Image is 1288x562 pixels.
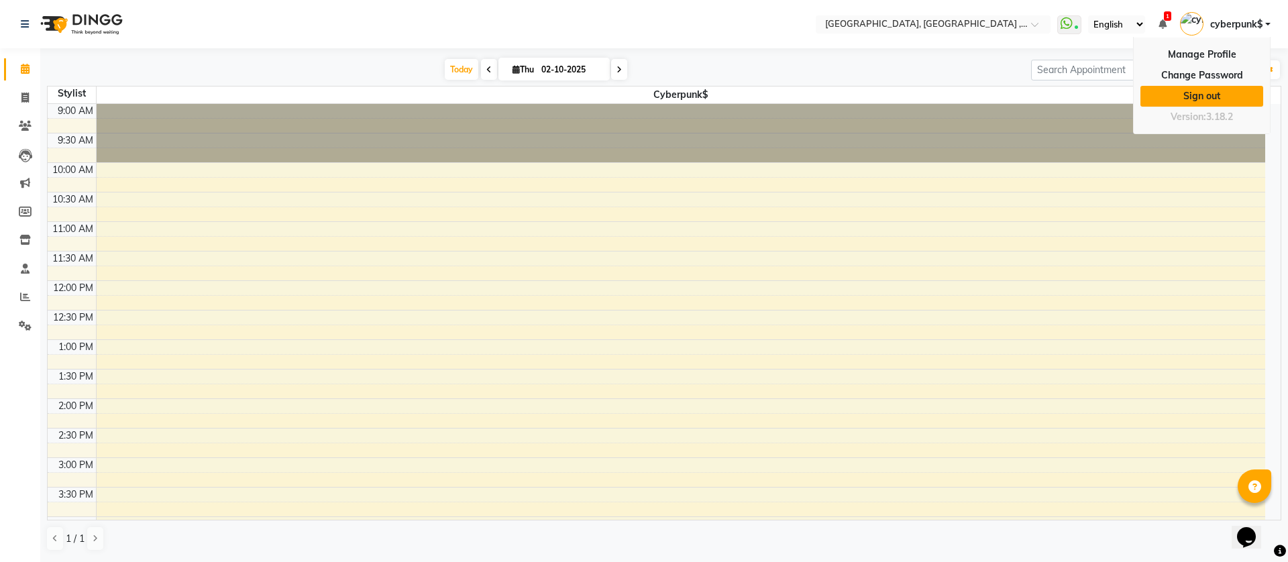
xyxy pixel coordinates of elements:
[1180,12,1203,36] img: cyberpunk$
[537,60,604,80] input: 2025-10-02
[48,87,96,101] div: Stylist
[1164,11,1171,21] span: 1
[56,399,96,413] div: 2:00 PM
[50,192,96,207] div: 10:30 AM
[1140,107,1263,127] div: Version:3.18.2
[50,163,96,177] div: 10:00 AM
[56,458,96,472] div: 3:00 PM
[1140,86,1263,107] a: Sign out
[55,133,96,148] div: 9:30 AM
[50,311,96,325] div: 12:30 PM
[1232,508,1275,549] iframe: chat widget
[509,64,537,74] span: Thu
[1140,44,1263,65] a: Manage Profile
[1210,17,1263,32] span: cyberpunk$
[50,281,96,295] div: 12:00 PM
[56,517,96,531] div: 4:00 PM
[445,59,478,80] span: Today
[1140,65,1263,86] a: Change Password
[56,370,96,384] div: 1:30 PM
[97,87,1266,103] span: cyberpunk$
[50,251,96,266] div: 11:30 AM
[66,532,85,546] span: 1 / 1
[56,488,96,502] div: 3:30 PM
[56,340,96,354] div: 1:00 PM
[56,429,96,443] div: 2:30 PM
[55,104,96,118] div: 9:00 AM
[1159,18,1167,30] a: 1
[34,5,126,43] img: logo
[50,222,96,236] div: 11:00 AM
[1031,60,1148,80] input: Search Appointment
